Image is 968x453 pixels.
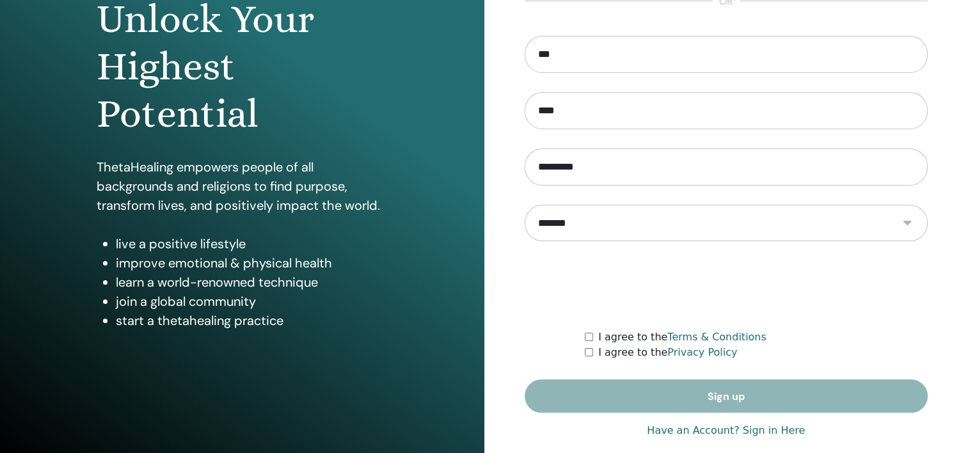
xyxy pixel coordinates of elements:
[116,234,387,253] li: live a positive lifestyle
[116,253,387,273] li: improve emotional & physical health
[629,260,823,310] iframe: reCAPTCHA
[97,157,387,215] p: ThetaHealing empowers people of all backgrounds and religions to find purpose, transform lives, a...
[667,346,737,358] a: Privacy Policy
[116,273,387,292] li: learn a world-renowned technique
[598,330,766,345] label: I agree to the
[116,292,387,311] li: join a global community
[598,345,737,360] label: I agree to the
[647,423,805,438] a: Have an Account? Sign in Here
[116,311,387,330] li: start a thetahealing practice
[667,331,766,343] a: Terms & Conditions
